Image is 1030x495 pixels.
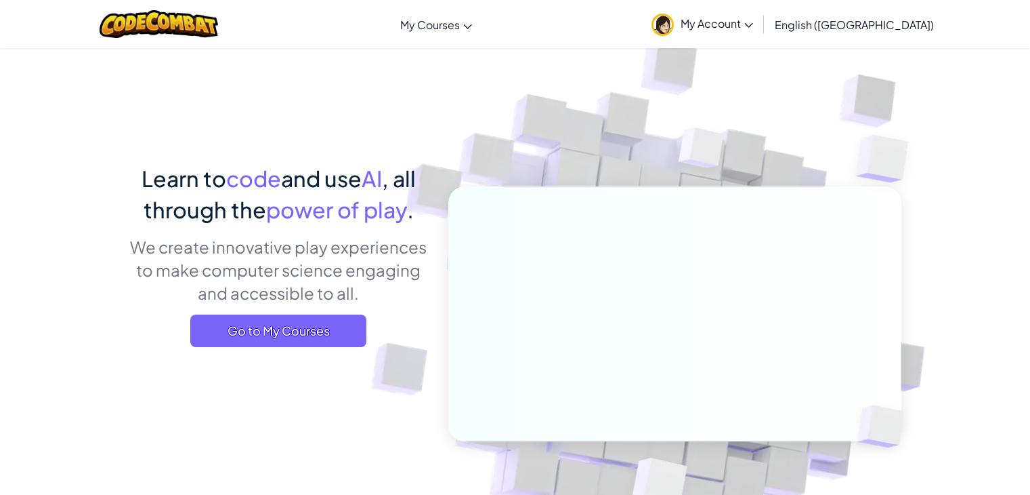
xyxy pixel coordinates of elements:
span: . [407,196,414,223]
img: Overlap cubes [829,102,946,216]
a: Go to My Courses [190,315,366,347]
img: CodeCombat logo [100,10,218,38]
span: and use [281,165,362,192]
img: avatar [651,14,674,36]
p: We create innovative play experiences to make computer science engaging and accessible to all. [129,235,428,304]
span: power of play [266,196,407,223]
span: English ([GEOGRAPHIC_DATA]) [775,18,934,32]
a: English ([GEOGRAPHIC_DATA]) [768,6,941,43]
span: code [226,165,281,192]
img: Overlap cubes [653,101,750,202]
a: My Courses [393,6,479,43]
img: Overlap cubes [834,377,936,476]
span: Learn to [142,165,226,192]
span: My Courses [400,18,460,32]
span: AI [362,165,382,192]
span: My Account [681,16,753,31]
a: My Account [645,3,760,45]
